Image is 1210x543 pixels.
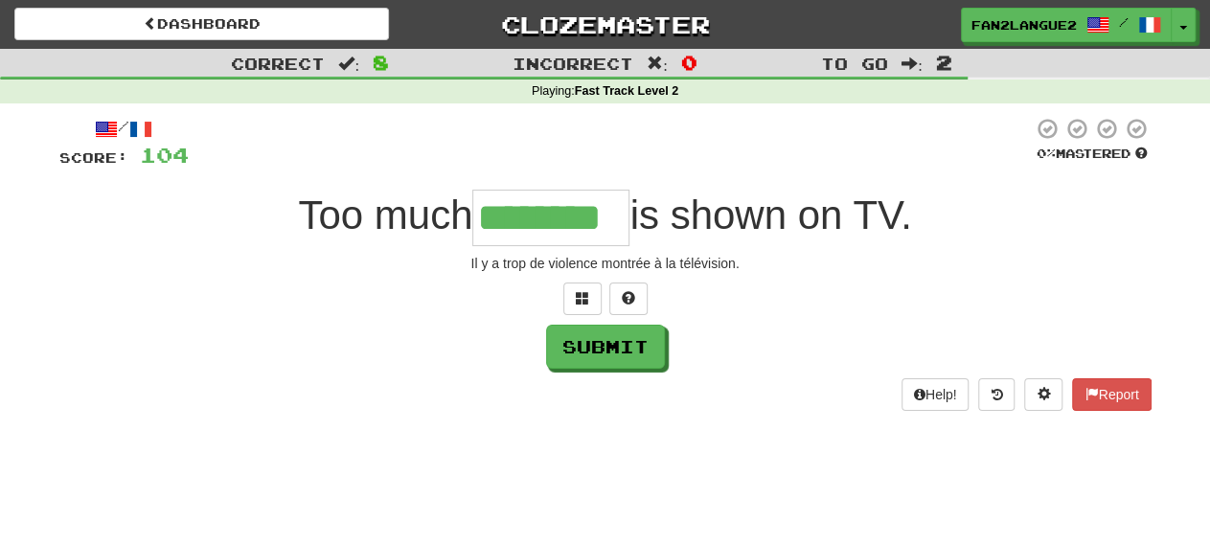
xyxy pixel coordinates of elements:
a: Dashboard [14,8,389,40]
button: Single letter hint - you only get 1 per sentence and score half the points! alt+h [609,283,648,315]
span: 104 [140,143,189,167]
span: 0 % [1037,146,1056,161]
a: Clozemaster [418,8,792,41]
div: Mastered [1033,146,1152,163]
span: To go [821,54,888,73]
span: : [647,56,668,72]
span: is shown on TV. [629,192,911,238]
button: Switch sentence to multiple choice alt+p [563,283,602,315]
span: : [338,56,359,72]
span: 2 [936,51,952,74]
button: Help! [902,378,970,411]
a: fan2langue2 / [961,8,1172,42]
button: Round history (alt+y) [978,378,1015,411]
span: : [902,56,923,72]
span: Incorrect [513,54,633,73]
span: Correct [231,54,325,73]
span: Score: [59,149,128,166]
span: / [1119,15,1129,29]
span: 8 [373,51,389,74]
button: Report [1072,378,1151,411]
span: 0 [681,51,697,74]
strong: Fast Track Level 2 [575,84,679,98]
span: Too much [298,192,472,238]
button: Submit [546,325,665,369]
div: Il y a trop de violence montrée à la télévision. [59,254,1152,273]
span: fan2langue2 [971,16,1077,34]
div: / [59,117,189,141]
